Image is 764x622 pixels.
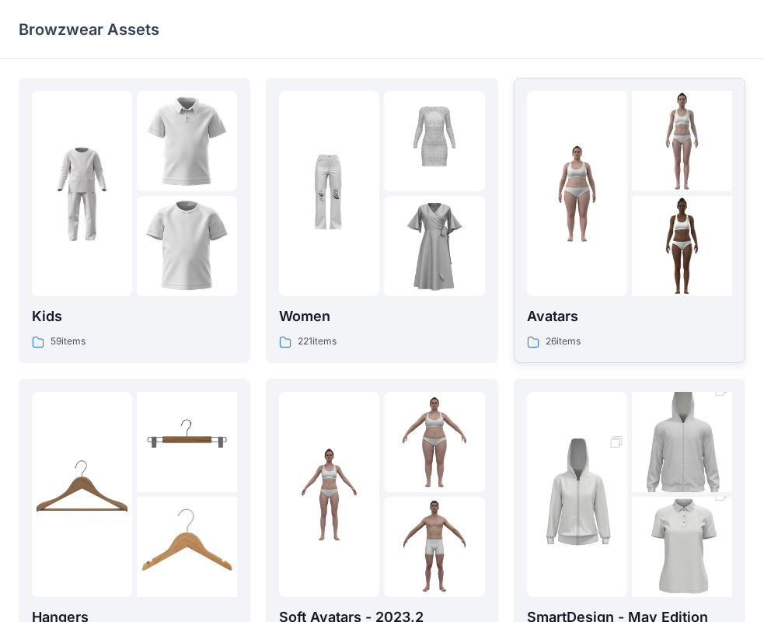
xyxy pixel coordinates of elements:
img: folder 1 [279,144,379,244]
img: folder 3 [137,196,237,296]
img: folder 2 [632,367,732,518]
img: folder 1 [527,419,627,570]
img: folder 2 [384,91,484,191]
img: folder 2 [137,91,237,191]
p: 221 items [298,334,337,350]
a: folder 1folder 2folder 3Kids59items [19,78,250,363]
p: Browzwear Assets [19,19,159,40]
img: folder 2 [384,392,484,492]
img: folder 1 [527,144,627,244]
p: 26 items [546,334,581,350]
img: folder 3 [137,497,237,597]
img: folder 3 [632,196,732,296]
p: Avatars [527,306,732,327]
img: folder 1 [279,444,379,544]
p: Kids [32,306,237,327]
img: folder 1 [32,144,132,244]
a: folder 1folder 2folder 3Avatars26items [514,78,745,363]
img: folder 3 [384,196,484,296]
img: folder 1 [32,444,132,544]
img: folder 3 [384,497,484,597]
img: folder 2 [137,392,237,492]
a: folder 1folder 2folder 3Women221items [266,78,497,363]
p: 59 items [51,334,85,350]
img: folder 2 [632,91,732,191]
p: Women [279,306,484,327]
